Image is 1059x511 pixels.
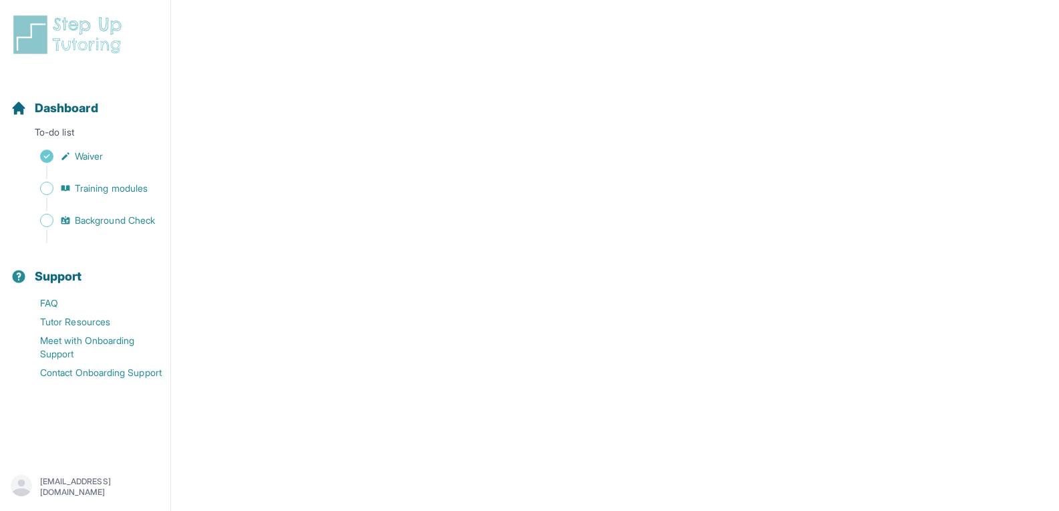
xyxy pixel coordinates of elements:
a: Dashboard [11,99,98,118]
a: Tutor Resources [11,313,170,331]
span: Waiver [75,150,103,163]
p: To-do list [5,126,165,144]
button: [EMAIL_ADDRESS][DOMAIN_NAME] [11,475,160,499]
span: Background Check [75,214,155,227]
button: Support [5,246,165,291]
a: Meet with Onboarding Support [11,331,170,363]
p: [EMAIL_ADDRESS][DOMAIN_NAME] [40,476,160,498]
a: FAQ [11,294,170,313]
a: Contact Onboarding Support [11,363,170,382]
img: logo [11,13,130,56]
a: Background Check [11,211,170,230]
a: Waiver [11,147,170,166]
span: Support [35,267,82,286]
span: Training modules [75,182,148,195]
button: Dashboard [5,77,165,123]
a: Training modules [11,179,170,198]
span: Dashboard [35,99,98,118]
